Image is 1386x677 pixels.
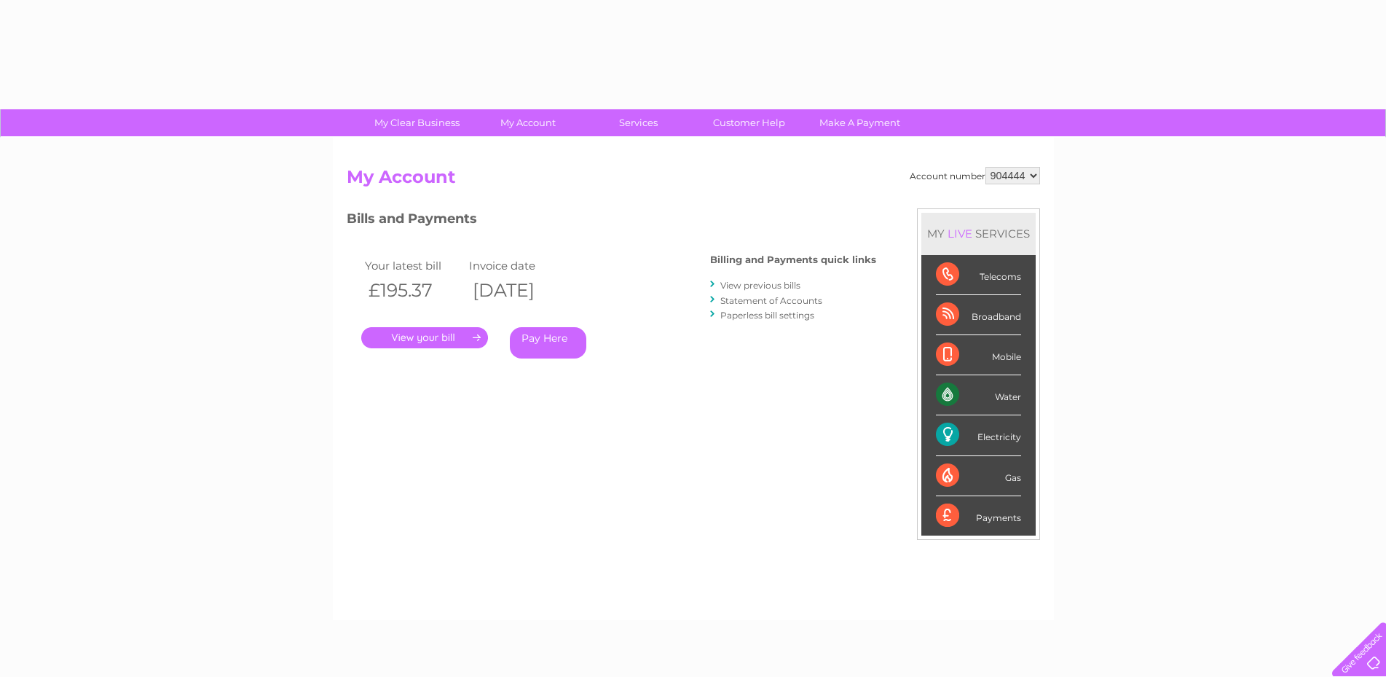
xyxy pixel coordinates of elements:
[720,280,800,291] a: View previous bills
[347,208,876,234] h3: Bills and Payments
[936,335,1021,375] div: Mobile
[465,256,570,275] td: Invoice date
[510,327,586,359] a: Pay Here
[357,109,477,136] a: My Clear Business
[468,109,588,136] a: My Account
[361,256,466,275] td: Your latest bill
[936,255,1021,295] div: Telecoms
[710,254,876,265] h4: Billing and Payments quick links
[936,456,1021,496] div: Gas
[347,167,1040,195] h2: My Account
[720,295,822,306] a: Statement of Accounts
[800,109,920,136] a: Make A Payment
[910,167,1040,184] div: Account number
[361,275,466,305] th: £195.37
[361,327,488,348] a: .
[936,496,1021,536] div: Payments
[936,375,1021,415] div: Water
[689,109,809,136] a: Customer Help
[936,295,1021,335] div: Broadband
[921,213,1036,254] div: MY SERVICES
[945,227,975,240] div: LIVE
[936,415,1021,455] div: Electricity
[578,109,698,136] a: Services
[465,275,570,305] th: [DATE]
[720,310,814,321] a: Paperless bill settings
